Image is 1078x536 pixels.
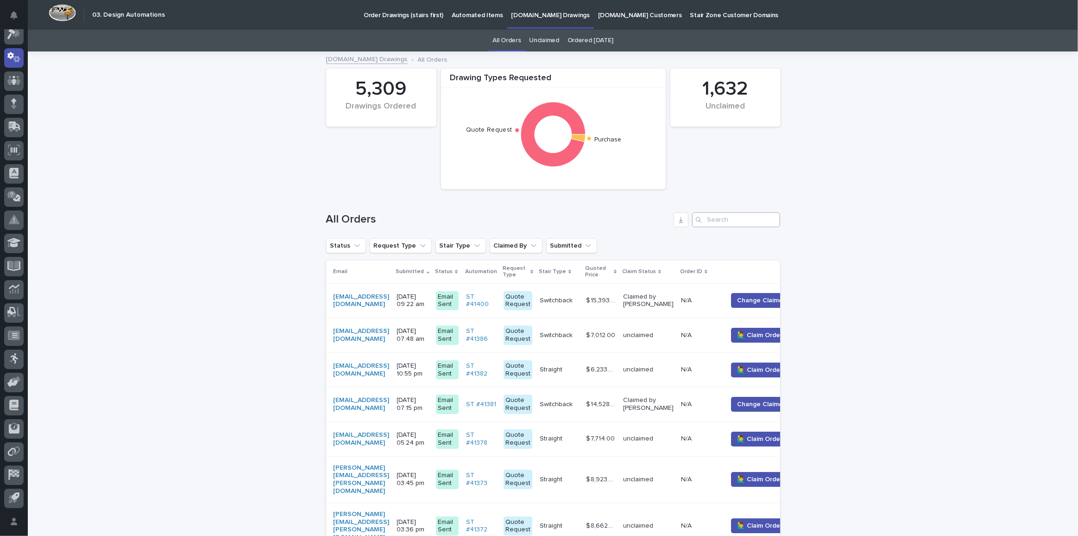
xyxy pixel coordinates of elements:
button: 🙋‍♂️ Claim Order [731,432,788,447]
input: Search [692,212,780,227]
p: $ 15,393.00 [586,295,618,305]
tr: [EMAIL_ADDRESS][DOMAIN_NAME] [DATE] 10:55 pmEmail SentST #41382 Quote RequestStraightStraight $ 6... [326,352,806,387]
tr: [PERSON_NAME][EMAIL_ADDRESS][PERSON_NAME][DOMAIN_NAME] [DATE] 03:45 pmEmail SentST #41373 Quote R... [326,456,806,503]
div: 5,309 [342,77,421,101]
p: $ 7,012.00 [586,330,617,339]
span: 🙋‍♂️ Claim Order [737,434,782,444]
p: Automation [465,267,497,277]
tr: [EMAIL_ADDRESS][DOMAIN_NAME] [DATE] 07:15 pmEmail SentST #41381 Quote RequestSwitchbackSwitchback... [326,387,806,422]
div: Unclaimed [686,102,765,121]
p: N/A [681,364,693,374]
p: [DATE] 10:55 pm [397,362,429,378]
p: N/A [681,295,693,305]
p: $ 7,714.00 [586,433,617,443]
p: Claimed by [PERSON_NAME] [623,396,674,412]
h1: All Orders [326,213,670,226]
p: [DATE] 09:22 am [397,293,429,309]
p: Straight [540,520,564,530]
div: 1,632 [686,77,765,101]
p: Status [435,267,453,277]
div: Email Sent [436,291,459,311]
p: Switchback [540,295,574,305]
button: Claimed By [490,238,542,253]
span: 🙋‍♂️ Claim Order [737,475,782,484]
a: ST #41378 [466,431,496,447]
a: [PERSON_NAME][EMAIL_ADDRESS][PERSON_NAME][DOMAIN_NAME] [334,464,390,495]
tr: [EMAIL_ADDRESS][DOMAIN_NAME] [DATE] 07:48 amEmail SentST #41386 Quote RequestSwitchbackSwitchback... [326,318,806,353]
p: Stair Type [539,267,566,277]
div: Quote Request [504,360,532,380]
p: $ 14,528.00 [586,399,618,408]
button: Request Type [370,238,432,253]
button: Stair Type [435,238,486,253]
div: Email Sent [436,517,459,536]
p: Request Type [503,263,528,281]
p: Switchback [540,399,574,408]
div: Email Sent [436,395,459,414]
a: All Orders [493,30,521,51]
button: 🙋‍♂️ Claim Order [731,363,788,377]
button: Change Claimer [731,293,791,308]
div: Email Sent [436,325,459,345]
p: $ 8,662.00 [586,520,618,530]
p: $ 6,233.00 [586,364,618,374]
a: [EMAIL_ADDRESS][DOMAIN_NAME] [334,431,390,447]
p: [DATE] 07:48 am [397,327,429,343]
a: [DOMAIN_NAME] Drawings [326,53,408,64]
div: Quote Request [504,395,532,414]
div: Quote Request [504,429,532,449]
a: [EMAIL_ADDRESS][DOMAIN_NAME] [334,327,390,343]
p: unclaimed [623,366,674,374]
span: 🙋‍♂️ Claim Order [737,521,782,530]
p: Claim Status [622,267,656,277]
p: [DATE] 03:36 pm [397,518,429,534]
div: Email Sent [436,429,459,449]
p: $ 8,923.00 [586,474,618,484]
text: Purchase [594,137,622,143]
p: N/A [681,433,693,443]
p: Straight [540,364,564,374]
a: ST #41381 [466,401,496,408]
a: [EMAIL_ADDRESS][DOMAIN_NAME] [334,293,390,309]
p: [DATE] 05:24 pm [397,431,429,447]
div: Notifications [12,11,24,26]
a: Ordered [DATE] [567,30,613,51]
button: 🙋‍♂️ Claim Order [731,472,788,487]
p: Submitted [396,267,424,277]
p: Quoted Price [585,263,611,281]
p: [DATE] 07:15 pm [397,396,429,412]
p: Straight [540,474,564,484]
span: 🙋‍♂️ Claim Order [737,365,782,375]
div: Quote Request [504,325,532,345]
button: Notifications [4,6,24,25]
p: N/A [681,520,693,530]
a: ST #41372 [466,518,496,534]
div: Quote Request [504,470,532,489]
p: unclaimed [623,476,674,484]
button: 🙋‍♂️ Claim Order [731,328,788,343]
a: ST #41382 [466,362,496,378]
div: Quote Request [504,517,532,536]
a: [EMAIL_ADDRESS][DOMAIN_NAME] [334,396,390,412]
tr: [EMAIL_ADDRESS][DOMAIN_NAME] [DATE] 09:22 amEmail SentST #41400 Quote RequestSwitchbackSwitchback... [326,283,806,318]
div: Email Sent [436,360,459,380]
text: Quote Request [466,127,512,134]
p: unclaimed [623,332,674,339]
p: Straight [540,433,564,443]
a: ST #41400 [466,293,496,309]
p: Switchback [540,330,574,339]
button: Change Claimer [731,397,791,412]
button: Status [326,238,366,253]
p: unclaimed [623,522,674,530]
a: [EMAIL_ADDRESS][DOMAIN_NAME] [334,362,390,378]
button: 🙋‍♂️ Claim Order [731,518,788,533]
img: Workspace Logo [49,4,76,21]
p: N/A [681,330,693,339]
p: Claimed by [PERSON_NAME] [623,293,674,309]
a: Unclaimed [530,30,559,51]
p: Order ID [680,267,702,277]
a: ST #41373 [466,472,496,487]
div: Drawing Types Requested [441,73,666,89]
div: Email Sent [436,470,459,489]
